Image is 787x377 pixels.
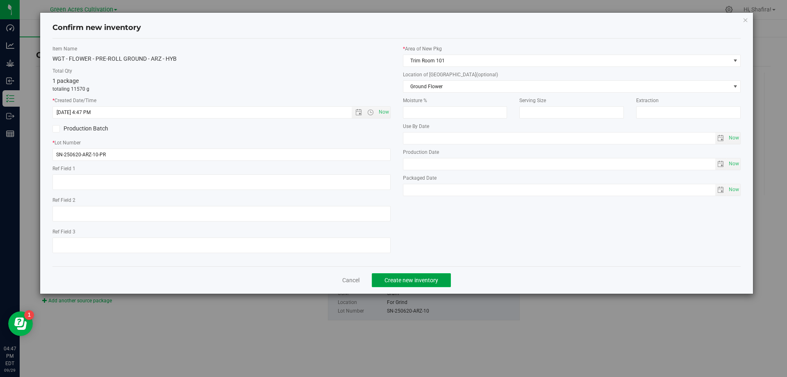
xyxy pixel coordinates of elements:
h4: Confirm new inventory [52,23,141,33]
span: (optional) [476,72,498,78]
span: Ground Flower [403,81,730,92]
iframe: Resource center unread badge [24,310,34,320]
span: select [727,158,740,170]
label: Area of New Pkg [403,45,741,53]
label: Item Name [52,45,391,53]
span: Set Current date [727,184,741,196]
span: Set Current date [727,158,741,170]
span: select [715,184,727,196]
span: Set Current date [727,132,741,144]
label: Production Date [403,149,741,156]
span: Open the time view [364,109,378,116]
label: Use By Date [403,123,741,130]
span: select [727,184,740,196]
span: Trim Room 101 [403,55,730,66]
p: totaling 11570 g [52,85,391,93]
label: Total Qty [52,67,391,75]
span: select [715,158,727,170]
span: select [730,81,740,92]
label: Serving Size [519,97,624,104]
label: Lot Number [52,139,391,146]
label: Location of [GEOGRAPHIC_DATA] [403,71,741,78]
span: Open the date view [352,109,366,116]
button: Create new inventory [372,273,451,287]
span: select [715,133,727,144]
label: Created Date/Time [52,97,391,104]
label: Production Batch [52,124,215,133]
label: Moisture % [403,97,507,104]
span: select [727,133,740,144]
label: Ref Field 3 [52,228,391,235]
div: WGT - FLOWER - PRE-ROLL GROUND - ARZ - HYB [52,55,391,63]
label: Extraction [636,97,741,104]
label: Packaged Date [403,174,741,182]
span: 1 package [52,78,79,84]
label: Ref Field 2 [52,196,391,204]
a: Cancel [342,276,359,284]
iframe: Resource center [8,311,33,336]
label: Ref Field 1 [52,165,391,172]
span: Set Current date [377,106,391,118]
span: Create new inventory [384,277,438,283]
